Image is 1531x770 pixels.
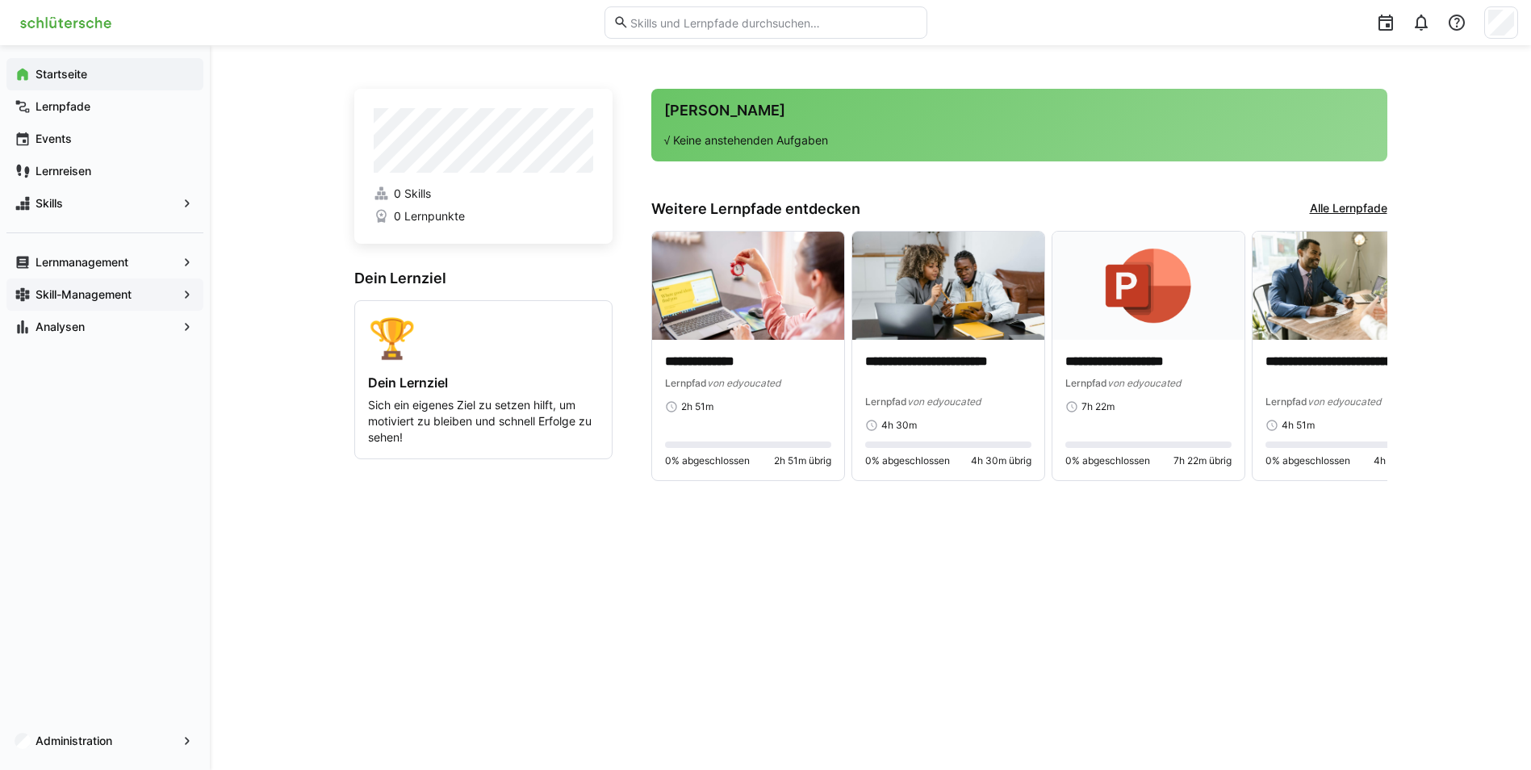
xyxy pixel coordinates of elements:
span: Lernpfad [1065,377,1107,389]
span: 4h 30m übrig [971,454,1031,467]
p: Sich ein eigenes Ziel zu setzen hilft, um motiviert zu bleiben und schnell Erfolge zu sehen! [368,397,599,446]
a: 0 Skills [374,186,593,202]
span: von edyoucated [707,377,780,389]
img: image [1253,232,1445,340]
div: 🏆 [368,314,599,362]
span: 0% abgeschlossen [665,454,750,467]
img: image [1052,232,1244,340]
span: 0% abgeschlossen [865,454,950,467]
span: 2h 51m übrig [774,454,831,467]
h3: Weitere Lernpfade entdecken [651,200,860,218]
span: 4h 30m [881,419,917,432]
h3: [PERSON_NAME] [664,102,1374,119]
span: 0% abgeschlossen [1265,454,1350,467]
span: 2h 51m [681,400,713,413]
h4: Dein Lernziel [368,375,599,391]
span: 4h 51m [1282,419,1315,432]
span: 7h 22m [1081,400,1115,413]
img: image [652,232,844,340]
span: 4h 51m übrig [1374,454,1432,467]
span: 0 Skills [394,186,431,202]
span: 0% abgeschlossen [1065,454,1150,467]
span: von edyoucated [1107,377,1181,389]
span: 0 Lernpunkte [394,208,465,224]
span: von edyoucated [907,395,981,408]
a: Alle Lernpfade [1310,200,1387,218]
input: Skills und Lernpfade durchsuchen… [629,15,918,30]
h3: Dein Lernziel [354,270,613,287]
span: Lernpfad [1265,395,1307,408]
span: von edyoucated [1307,395,1381,408]
img: image [852,232,1044,340]
span: Lernpfad [865,395,907,408]
p: √ Keine anstehenden Aufgaben [664,132,1374,149]
span: Lernpfad [665,377,707,389]
span: 7h 22m übrig [1173,454,1232,467]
